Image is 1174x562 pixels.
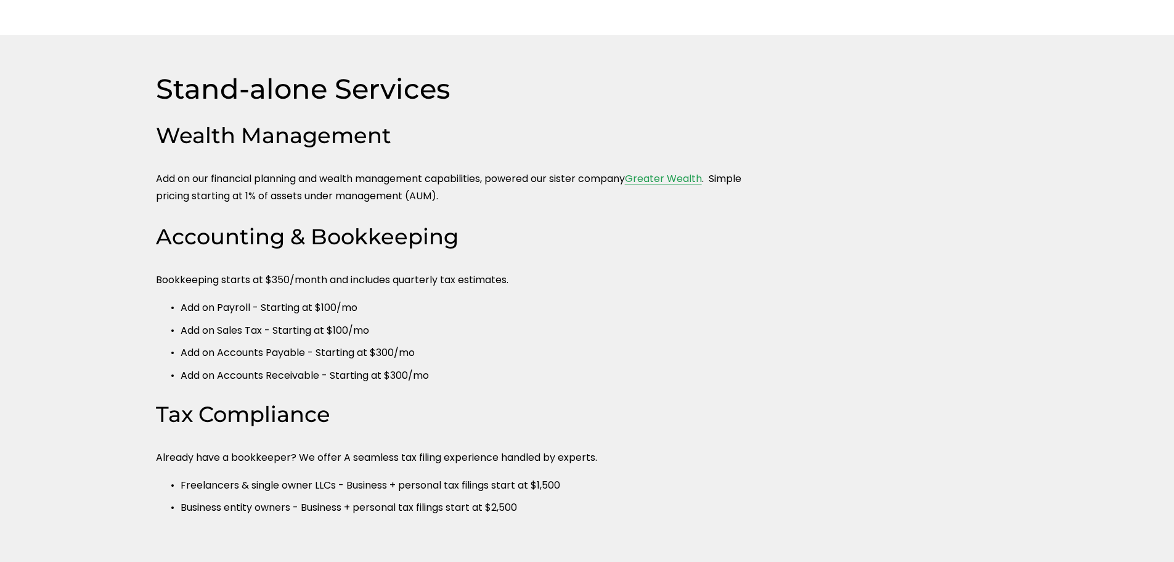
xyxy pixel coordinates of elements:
p: Add on Accounts Payable - Starting at $300/mo [181,344,765,362]
p: Business entity owners - Business + personal tax filings start at $2,500 [181,499,765,517]
p: Add on our financial planning and wealth management capabilities, powered our sister company . Si... [156,170,765,206]
h2: Stand-alone Services [156,71,620,107]
h3: Tax Compliance [156,400,765,429]
p: Bookkeeping starts at $350/month and includes quarterly tax estimates. [156,271,765,289]
p: Add on Sales Tax - Starting at $100/mo [181,322,765,340]
p: Freelancers & single owner LLCs - Business + personal tax filings start at $1,500 [181,477,765,495]
p: Add on Accounts Receivable - Starting at $300/mo [181,367,765,385]
h3: Wealth Management [156,122,765,151]
p: Already have a bookkeeper? We offer A seamless tax filing experience handled by experts. [156,449,765,467]
p: Add on Payroll - Starting at $100/mo [181,299,765,317]
a: Greater Wealth [625,171,702,186]
h3: Accounting & Bookkeeping [156,223,765,252]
